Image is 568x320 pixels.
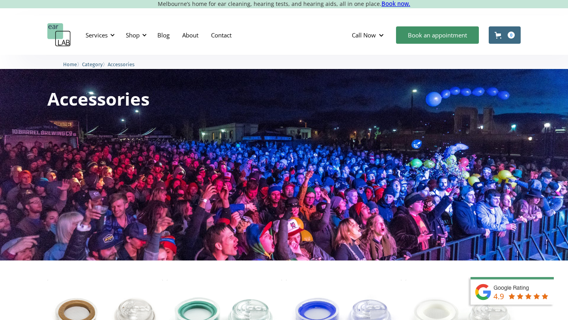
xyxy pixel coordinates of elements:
[108,61,135,67] span: Accessories
[176,24,205,47] a: About
[63,61,77,67] span: Home
[81,23,117,47] div: Services
[86,31,108,39] div: Services
[47,90,149,108] h1: Accessories
[63,60,77,68] a: Home
[346,23,392,47] div: Call Now
[82,60,103,68] a: Category
[396,26,479,44] a: Book an appointment
[82,61,103,67] span: Category
[63,60,82,69] li: 〉
[508,32,515,39] div: 0
[352,31,376,39] div: Call Now
[151,24,176,47] a: Blog
[47,23,71,47] a: home
[121,23,149,47] div: Shop
[126,31,140,39] div: Shop
[82,60,108,69] li: 〉
[108,60,135,68] a: Accessories
[489,26,521,44] a: Open cart
[205,24,238,47] a: Contact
